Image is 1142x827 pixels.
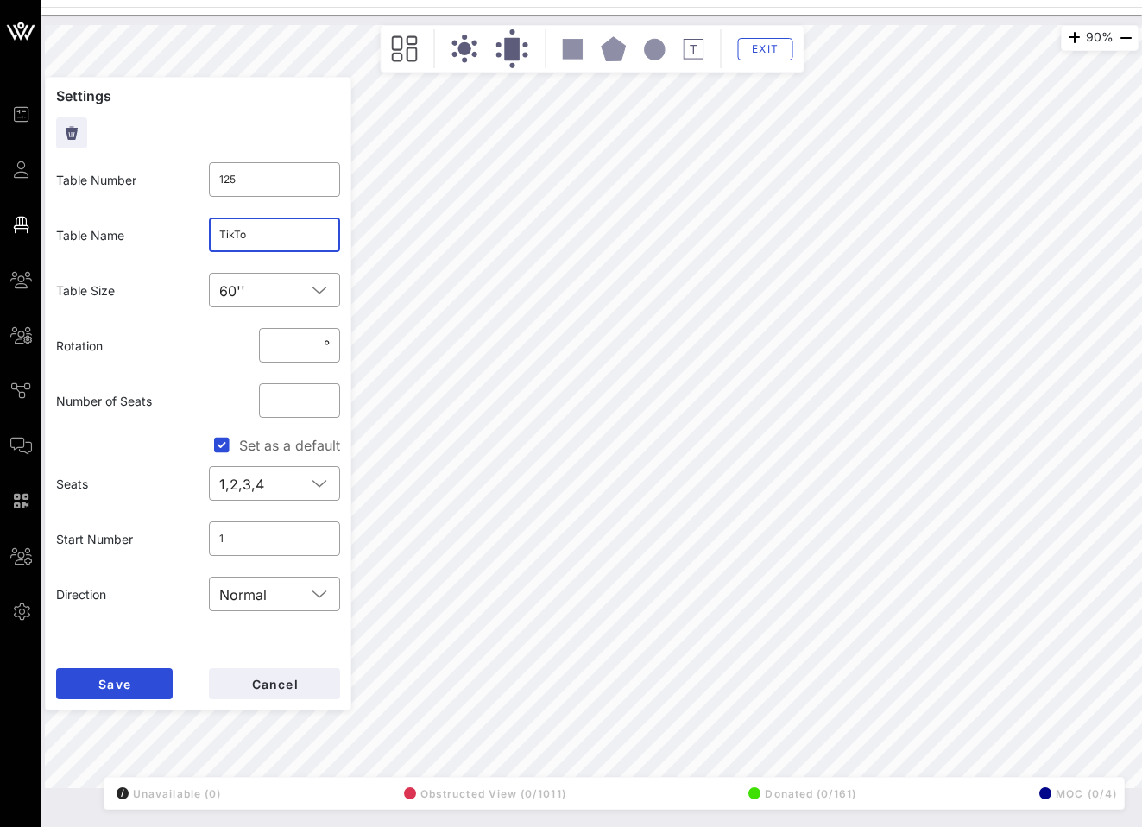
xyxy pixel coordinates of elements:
[56,668,173,699] button: Save
[250,677,299,691] span: Cancel
[209,668,340,699] button: Cancel
[219,587,267,603] div: Normal
[56,117,87,148] button: Delete Table
[46,271,199,310] div: Table Size
[46,382,199,420] div: Number of Seats
[46,161,199,199] div: Table Number
[1061,25,1139,51] div: 90%
[46,575,199,614] div: Direction
[209,273,341,307] div: 60''
[737,38,792,60] button: Exit
[239,437,340,454] label: Set as a default
[209,577,341,611] div: Normal
[98,677,131,691] span: Save
[46,520,199,559] div: Start Number
[209,466,341,501] div: 1,2,3,4
[219,477,264,492] div: 1,2,3,4
[320,337,330,354] div: °
[56,88,340,104] p: Settings
[46,326,199,365] div: Rotation
[219,283,245,299] div: 60''
[748,42,781,55] span: Exit
[46,216,199,255] div: Table Name
[46,464,199,503] div: Seats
